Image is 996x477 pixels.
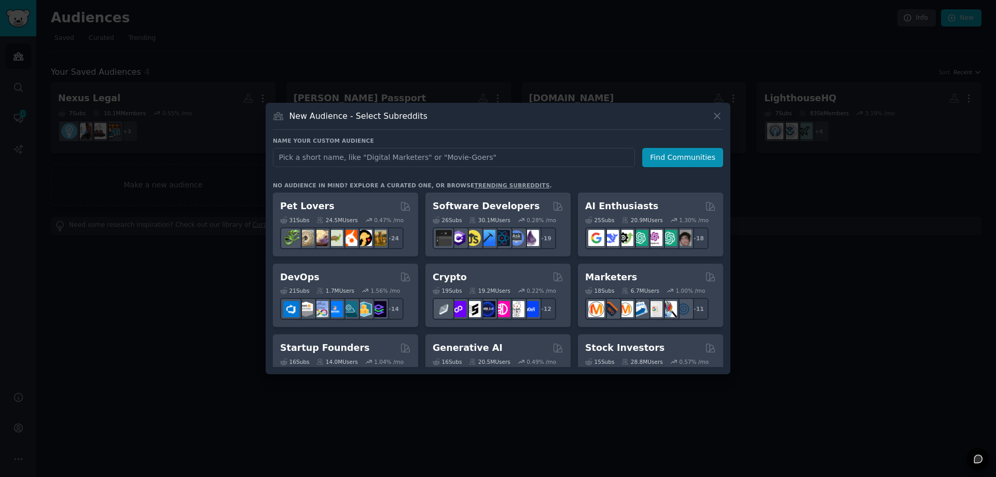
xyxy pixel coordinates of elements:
[280,200,335,213] h2: Pet Lovers
[675,301,691,317] img: OnlineMarketing
[661,301,677,317] img: MarketingResearch
[327,230,343,246] img: turtle
[312,230,328,246] img: leopardgeckos
[280,358,309,365] div: 16 Sub s
[465,301,481,317] img: ethstaker
[632,230,648,246] img: chatgpt_promptDesign
[433,358,462,365] div: 16 Sub s
[585,342,665,355] h2: Stock Investors
[370,230,386,246] img: dogbreed
[371,287,400,294] div: 1.56 % /mo
[433,200,539,213] h2: Software Developers
[280,342,369,355] h2: Startup Founders
[675,230,691,246] img: ArtificalIntelligence
[534,227,556,249] div: + 19
[621,287,659,294] div: 6.7M Users
[316,358,357,365] div: 14.0M Users
[508,301,524,317] img: CryptoNews
[676,287,706,294] div: 1.00 % /mo
[687,227,709,249] div: + 18
[450,230,466,246] img: csharp
[436,230,452,246] img: software
[450,301,466,317] img: 0xPolygon
[327,301,343,317] img: DevOpsLinks
[370,301,386,317] img: PlatformEngineers
[617,301,633,317] img: AskMarketing
[283,301,299,317] img: azuredevops
[642,148,723,167] button: Find Communities
[588,230,604,246] img: GoogleGeminiAI
[588,301,604,317] img: content_marketing
[621,358,662,365] div: 28.8M Users
[273,137,723,144] h3: Name your custom audience
[273,182,552,189] div: No audience in mind? Explore a curated one, or browse .
[289,111,427,121] h3: New Audience - Select Subreddits
[298,301,314,317] img: AWS_Certified_Experts
[298,230,314,246] img: ballpython
[433,216,462,224] div: 26 Sub s
[632,301,648,317] img: Emailmarketing
[341,301,357,317] img: platformengineering
[527,358,556,365] div: 0.49 % /mo
[585,358,614,365] div: 15 Sub s
[603,230,619,246] img: DeepSeek
[621,216,662,224] div: 20.9M Users
[585,200,658,213] h2: AI Enthusiasts
[469,287,510,294] div: 19.2M Users
[382,298,404,320] div: + 14
[465,230,481,246] img: learnjavascript
[433,342,503,355] h2: Generative AI
[433,287,462,294] div: 19 Sub s
[679,216,709,224] div: 1.30 % /mo
[479,301,495,317] img: web3
[508,230,524,246] img: AskComputerScience
[523,301,539,317] img: defi_
[523,230,539,246] img: elixir
[469,358,510,365] div: 20.5M Users
[527,216,556,224] div: 0.28 % /mo
[280,216,309,224] div: 31 Sub s
[374,358,404,365] div: 1.04 % /mo
[494,301,510,317] img: defiblockchain
[469,216,510,224] div: 30.1M Users
[273,148,635,167] input: Pick a short name, like "Digital Marketers" or "Movie-Goers"
[617,230,633,246] img: AItoolsCatalog
[679,358,709,365] div: 0.57 % /mo
[479,230,495,246] img: iOSProgramming
[316,216,357,224] div: 24.5M Users
[283,230,299,246] img: herpetology
[585,216,614,224] div: 25 Sub s
[585,287,614,294] div: 18 Sub s
[356,230,372,246] img: PetAdvice
[585,271,637,284] h2: Marketers
[280,287,309,294] div: 21 Sub s
[433,271,467,284] h2: Crypto
[494,230,510,246] img: reactnative
[316,287,354,294] div: 1.7M Users
[646,301,662,317] img: googleads
[687,298,709,320] div: + 11
[661,230,677,246] img: chatgpt_prompts_
[436,301,452,317] img: ethfinance
[646,230,662,246] img: OpenAIDev
[474,182,549,188] a: trending subreddits
[374,216,404,224] div: 0.47 % /mo
[527,287,556,294] div: 0.22 % /mo
[280,271,320,284] h2: DevOps
[312,301,328,317] img: Docker_DevOps
[382,227,404,249] div: + 24
[341,230,357,246] img: cockatiel
[356,301,372,317] img: aws_cdk
[534,298,556,320] div: + 12
[603,301,619,317] img: bigseo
